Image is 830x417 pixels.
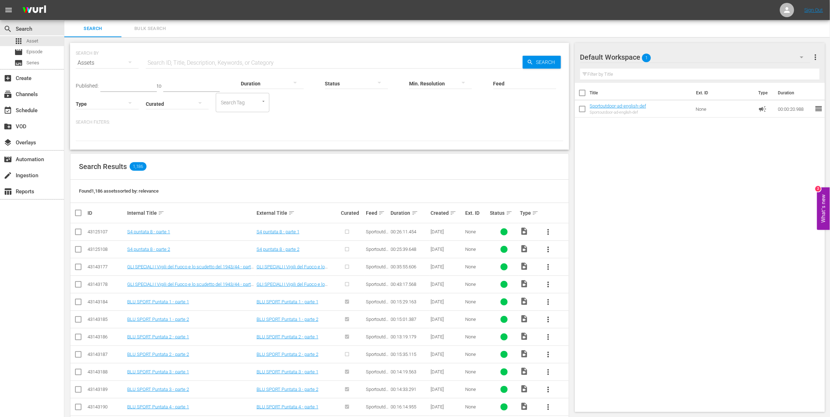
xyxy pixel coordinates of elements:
[431,369,463,374] div: [DATE]
[14,48,23,56] span: Episode
[4,138,12,147] span: Overlays
[4,106,12,115] span: Schedule
[257,299,318,304] a: BLU SPORT Puntata 1 - parte 1
[26,48,43,55] span: Episode
[88,299,125,304] div: 43143184
[127,369,189,374] a: BLU SPORT Puntata 3 - parte 1
[544,298,553,306] span: more_vert
[260,98,267,105] button: Open
[378,210,385,216] span: sort
[157,83,161,89] span: to
[431,229,463,234] div: [DATE]
[391,209,428,217] div: Duration
[544,333,553,341] span: more_vert
[391,317,428,322] div: 00:15:01.387
[391,282,428,287] div: 00:43:17.568
[590,83,692,103] th: Title
[465,352,488,357] div: None
[506,210,512,216] span: sort
[544,263,553,271] span: more_vert
[431,299,463,304] div: [DATE]
[774,83,816,103] th: Duration
[127,334,189,339] a: BLU SPORT Puntata 2 - parte 1
[88,210,125,216] div: ID
[520,349,528,358] span: Video
[79,162,127,171] span: Search Results
[431,334,463,339] div: [DATE]
[465,334,488,339] div: None
[17,2,51,19] img: ans4CAIJ8jUAAAAAAAAAAAAAAAAAAAAAAAAgQb4GAAAAAAAAAAAAAAAAAAAAAAAAJMjXAAAAAAAAAAAAAAAAAAAAAAAAgAT5G...
[79,188,159,194] span: Found 1,186 assets sorted by: relevance
[14,59,23,67] span: Series
[127,229,170,234] a: S4 puntata 8 - parte 1
[4,171,12,180] span: Ingestion
[366,282,388,298] span: Sportoutdoor TV - GLI SPECIALI
[127,264,254,275] a: GLI SPECIALI I Vigili del Fuoco e lo scudetto del 1943/44 - parte 1
[127,299,189,304] a: BLU SPORT Puntata 1 - parte 1
[811,49,820,66] button: more_vert
[520,244,528,253] span: Video
[520,227,528,235] span: Video
[88,264,125,269] div: 43143177
[4,155,12,164] span: Automation
[88,352,125,357] div: 43143187
[465,369,488,374] div: None
[540,241,557,258] button: more_vert
[412,210,418,216] span: sort
[544,385,553,394] span: more_vert
[127,247,170,252] a: S4 puntata 8 - parte 2
[257,229,299,234] a: S4 puntata 8 - parte 1
[520,332,528,341] span: Video
[544,245,553,254] span: more_vert
[257,334,318,339] a: BLU SPORT Puntata 2 - parte 1
[431,352,463,357] div: [DATE]
[391,264,428,269] div: 00:35:55.606
[76,119,563,125] p: Search Filters:
[775,100,814,118] td: 00:00:20.988
[544,403,553,411] span: more_vert
[127,317,189,322] a: BLU SPORT Puntata 1 - parte 2
[127,404,189,409] a: BLU SPORT Puntata 4 - parte 1
[580,47,810,67] div: Default Workspace
[391,334,428,339] div: 00:13:19.179
[540,223,557,240] button: more_vert
[540,346,557,363] button: more_vert
[465,299,488,304] div: None
[26,59,39,66] span: Series
[523,56,561,69] button: Search
[520,384,528,393] span: Video
[14,37,23,45] span: Asset
[431,317,463,322] div: [DATE]
[4,187,12,196] span: Reports
[69,25,117,33] span: Search
[540,311,557,328] button: more_vert
[127,209,254,217] div: Internal Title
[544,228,553,236] span: more_vert
[76,53,139,73] div: Assets
[590,110,646,115] div: Sportoutdoor-ad-english-def
[366,317,388,338] span: Sportoutdoor TV - BLU SPORT
[391,404,428,409] div: 00:16:14.955
[257,404,318,409] a: BLU SPORT Puntata 4 - parte 1
[288,210,295,216] span: sort
[88,247,125,252] div: 43125108
[257,387,318,392] a: BLU SPORT Puntata 3 - parte 2
[754,83,774,103] th: Type
[431,264,463,269] div: [DATE]
[88,369,125,374] div: 43143188
[4,90,12,99] span: Channels
[4,122,12,131] span: VOD
[76,83,99,89] span: Published:
[817,187,830,230] button: Open Feedback Widget
[431,247,463,252] div: [DATE]
[391,299,428,304] div: 00:15:29.163
[88,317,125,322] div: 43143185
[465,210,488,216] div: Ext. ID
[366,369,388,391] span: Sportoutdoor TV - BLU SPORT
[88,229,125,234] div: 43125107
[366,334,388,356] span: Sportoutdoor TV - BLU SPORT
[465,282,488,287] div: None
[544,280,553,289] span: more_vert
[533,56,561,69] span: Search
[540,258,557,275] button: more_vert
